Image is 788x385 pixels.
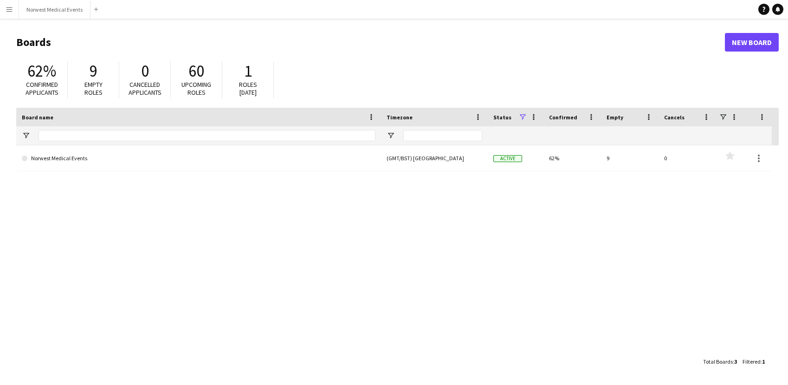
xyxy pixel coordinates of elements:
span: 3 [734,358,737,365]
span: 62% [27,61,56,81]
span: 1 [762,358,765,365]
a: New Board [725,33,779,52]
button: Open Filter Menu [387,131,395,140]
span: Confirmed [549,114,577,121]
span: Empty roles [84,80,103,97]
span: Total Boards [703,358,733,365]
span: Timezone [387,114,413,121]
span: 1 [244,61,252,81]
div: 0 [659,145,716,171]
a: Norwest Medical Events [22,145,375,171]
span: 0 [141,61,149,81]
input: Timezone Filter Input [403,130,482,141]
div: : [703,352,737,371]
span: Active [493,155,522,162]
span: 60 [188,61,204,81]
span: Status [493,114,511,121]
h1: Boards [16,35,725,49]
button: Norwest Medical Events [19,0,90,19]
span: Cancelled applicants [129,80,161,97]
span: 9 [90,61,97,81]
button: Open Filter Menu [22,131,30,140]
div: 9 [601,145,659,171]
div: : [743,352,765,371]
span: Cancels [664,114,685,121]
span: Empty [607,114,623,121]
div: 62% [543,145,601,171]
span: Board name [22,114,53,121]
div: (GMT/BST) [GEOGRAPHIC_DATA] [381,145,488,171]
span: Roles [DATE] [239,80,257,97]
span: Filtered [743,358,761,365]
input: Board name Filter Input [39,130,375,141]
span: Upcoming roles [181,80,211,97]
span: Confirmed applicants [26,80,58,97]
